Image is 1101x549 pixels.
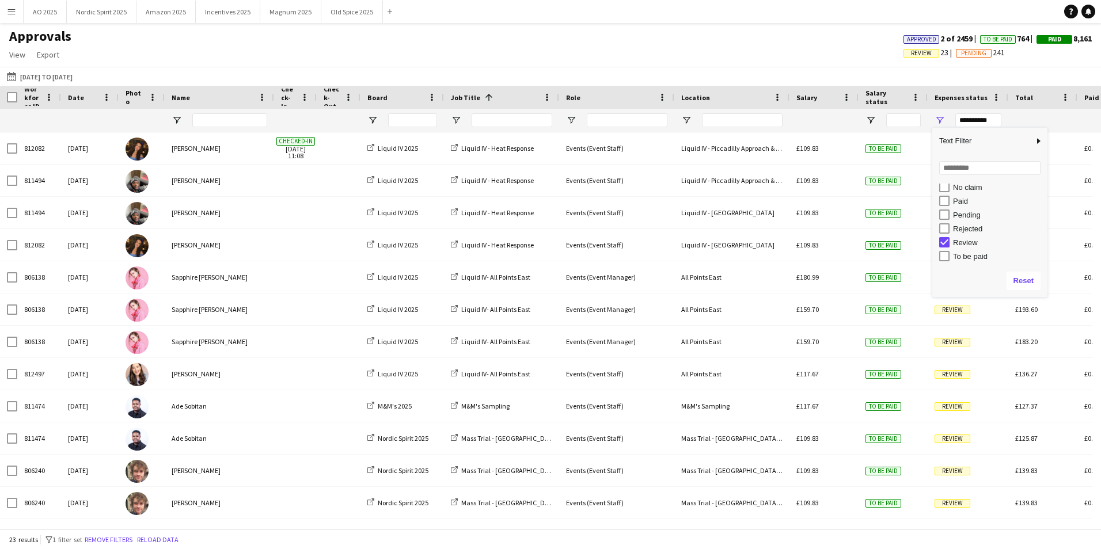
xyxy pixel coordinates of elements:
span: Liquid IV 2025 [378,273,418,281]
img: Beth Lyons [126,363,149,386]
div: M&M's Sampling [674,390,789,422]
span: Photo [126,89,144,106]
span: £127.37 [1015,402,1038,410]
span: [DATE] 11:08 [281,132,310,164]
span: £0.00 [1084,466,1100,475]
span: £180.99 [796,273,819,281]
div: Ade Sobitan [165,422,274,454]
div: [DATE] [61,197,119,228]
span: £0.00 [1084,208,1100,217]
a: Nordic Spirit 2025 [367,466,428,475]
div: [DATE] [61,390,119,422]
span: Liquid IV 2025 [378,369,418,378]
span: View [9,49,25,60]
span: Export [37,49,59,60]
input: Board Filter Input [388,113,437,127]
a: Liquid IV 2025 [367,337,418,346]
a: Liquid IV- All Points East [451,273,530,281]
span: £139.83 [1015,498,1038,507]
span: To be paid [865,338,901,346]
span: To be paid [865,273,901,282]
span: £0.00 [1084,144,1100,152]
a: Nordic Spirit 2025 [367,498,428,507]
div: 806138 [17,326,61,357]
span: Liquid IV 2025 [378,144,418,152]
span: Total [1015,93,1033,102]
span: Liquid IV 2025 [378,305,418,314]
button: Open Filter Menu [367,115,378,125]
div: Sapphire [PERSON_NAME] [165,326,274,357]
div: Events (Event Staff) [559,358,674,390]
span: To be paid [865,241,901,250]
span: Liquid IV 2025 [378,208,418,217]
span: 8,161 [1037,33,1092,44]
div: [DATE] [61,293,119,325]
input: Search filter values [939,161,1041,175]
span: £109.83 [796,498,819,507]
span: £109.83 [796,144,819,152]
span: £0.00 [1084,337,1100,346]
div: Rejected [953,224,1044,233]
span: 764 [980,33,1037,44]
span: £0.00 [1084,402,1100,410]
span: Checked-in [276,137,315,146]
div: [DATE] [61,132,119,164]
div: Events (Event Manager) [559,293,674,325]
span: £159.70 [796,337,819,346]
span: To be paid [865,177,901,185]
span: £193.60 [1015,305,1038,314]
span: £0.00 [1084,176,1100,185]
span: To be paid [865,402,901,411]
a: View [5,47,30,62]
span: To be paid [865,209,901,218]
span: To be paid [865,144,901,153]
span: Mass Trial - [GEOGRAPHIC_DATA] OSM [461,498,574,507]
div: 806138 [17,293,61,325]
div: [DATE] [61,455,119,486]
div: [DATE] [61,229,119,261]
button: Open Filter Menu [566,115,576,125]
div: 812082 [17,229,61,261]
div: 806138 [17,261,61,293]
a: Liquid IV 2025 [367,305,418,314]
img: Ryan Conroy [126,492,149,515]
span: 241 [956,47,1005,58]
div: Paid [953,197,1044,205]
div: [DATE] [61,422,119,454]
span: Location [681,93,710,102]
div: Pending [953,211,1044,219]
span: £125.87 [1015,434,1038,443]
span: £139.83 [1015,466,1038,475]
span: £0.00 [1084,498,1100,507]
span: Review [935,338,970,346]
span: £0.00 [1084,369,1100,378]
span: Review [935,370,970,379]
span: Board [367,93,388,102]
div: 811474 [17,390,61,422]
span: Name [172,93,190,102]
div: Column Filter [932,128,1047,297]
button: Reload data [135,533,181,546]
span: £109.83 [796,241,819,249]
span: Salary status [865,89,907,106]
span: Liquid IV - Heat Response [461,176,534,185]
div: Events (Event Staff) [559,455,674,486]
div: Liquid IV - [GEOGRAPHIC_DATA] [674,229,789,261]
span: Check-Out [324,85,340,110]
a: Liquid IV 2025 [367,369,418,378]
div: 811474 [17,422,61,454]
button: Open Filter Menu [451,115,461,125]
span: Review [935,499,970,508]
div: Sapphire [PERSON_NAME] [165,261,274,293]
div: Events (Event Staff) [559,165,674,196]
div: Events (Event Manager) [559,326,674,357]
button: AO 2025 [24,1,67,23]
div: Filter List [932,166,1047,263]
span: Nordic Spirit 2025 [378,466,428,475]
span: Liquid IV- All Points East [461,369,530,378]
div: [DATE] [61,165,119,196]
span: To be paid [865,306,901,314]
span: Check-In [281,85,296,110]
div: [PERSON_NAME] [165,487,274,518]
span: To be paid [865,499,901,508]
